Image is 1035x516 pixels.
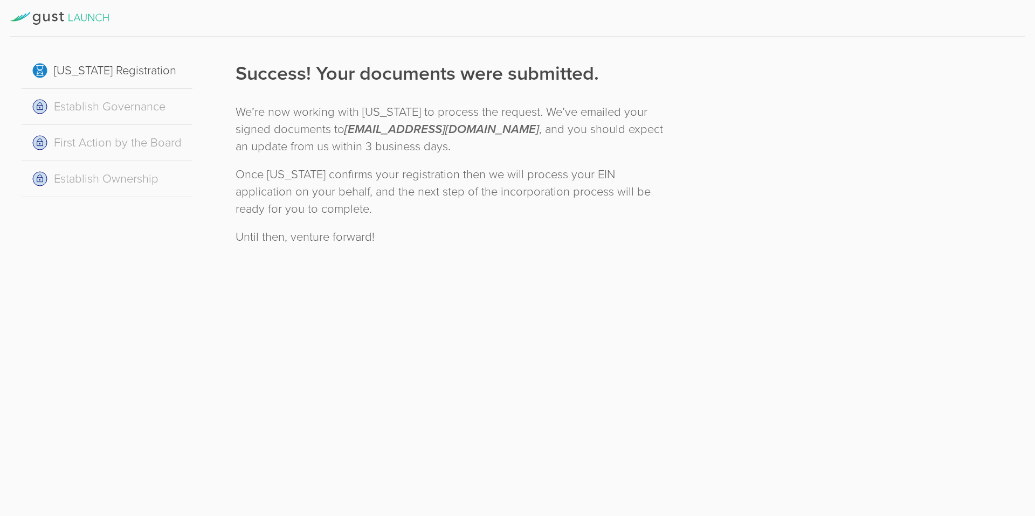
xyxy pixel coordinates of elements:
[236,103,668,155] div: We’re now working with [US_STATE] to process the request. We’ve emailed your signed documents to ...
[22,53,192,89] div: [US_STATE] Registration
[236,228,668,246] div: Until then, venture forward!
[236,60,668,87] h1: Success! Your documents were submitted.
[344,122,539,136] em: [EMAIL_ADDRESS][DOMAIN_NAME]
[22,89,192,125] div: Establish Governance
[22,161,192,197] div: Establish Ownership
[22,125,192,161] div: First Action by the Board
[236,166,668,218] div: Once [US_STATE] confirms your registration then we will process your EIN application on your beha...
